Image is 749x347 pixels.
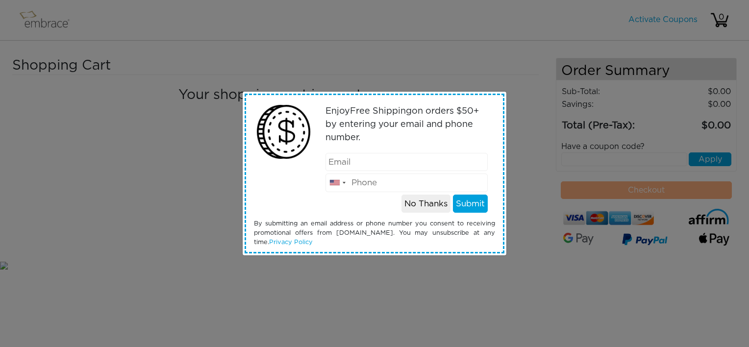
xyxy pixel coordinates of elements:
a: Privacy Policy [269,239,313,246]
div: By submitting an email address or phone number you consent to receiving promotional offers from [... [247,219,502,248]
button: Submit [453,195,488,213]
button: No Thanks [401,195,450,213]
img: money2.png [251,100,316,164]
input: Phone [325,173,488,192]
input: Email [325,153,488,172]
p: Enjoy on orders $50+ by entering your email and phone number. [325,105,488,145]
span: Free Shipping [350,107,412,116]
div: United States: +1 [326,174,349,192]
